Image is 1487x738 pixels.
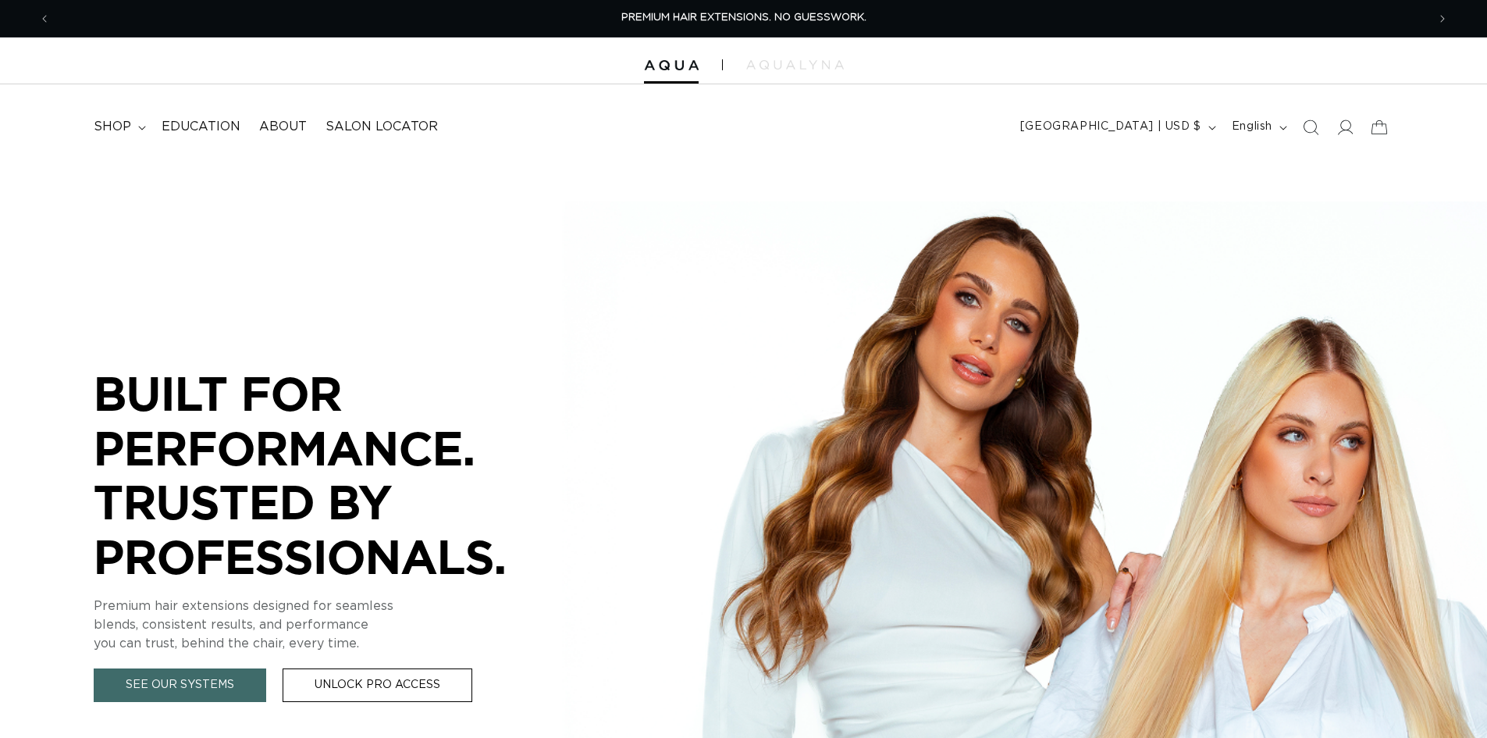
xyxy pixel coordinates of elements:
[94,668,266,702] a: See Our Systems
[1222,112,1293,142] button: English
[1011,112,1222,142] button: [GEOGRAPHIC_DATA] | USD $
[316,109,447,144] a: Salon Locator
[1293,110,1328,144] summary: Search
[1425,4,1460,34] button: Next announcement
[162,119,240,135] span: Education
[1232,119,1272,135] span: English
[259,119,307,135] span: About
[326,119,438,135] span: Salon Locator
[152,109,250,144] a: Education
[94,366,562,583] p: BUILT FOR PERFORMANCE. TRUSTED BY PROFESSIONALS.
[94,119,131,135] span: shop
[621,12,866,23] span: PREMIUM HAIR EXTENSIONS. NO GUESSWORK.
[84,109,152,144] summary: shop
[644,60,699,71] img: Aqua Hair Extensions
[746,60,844,70] img: aqualyna.com
[94,597,562,653] p: Premium hair extensions designed for seamless blends, consistent results, and performance you can...
[27,4,62,34] button: Previous announcement
[1020,119,1201,135] span: [GEOGRAPHIC_DATA] | USD $
[250,109,316,144] a: About
[283,668,472,702] a: Unlock Pro Access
